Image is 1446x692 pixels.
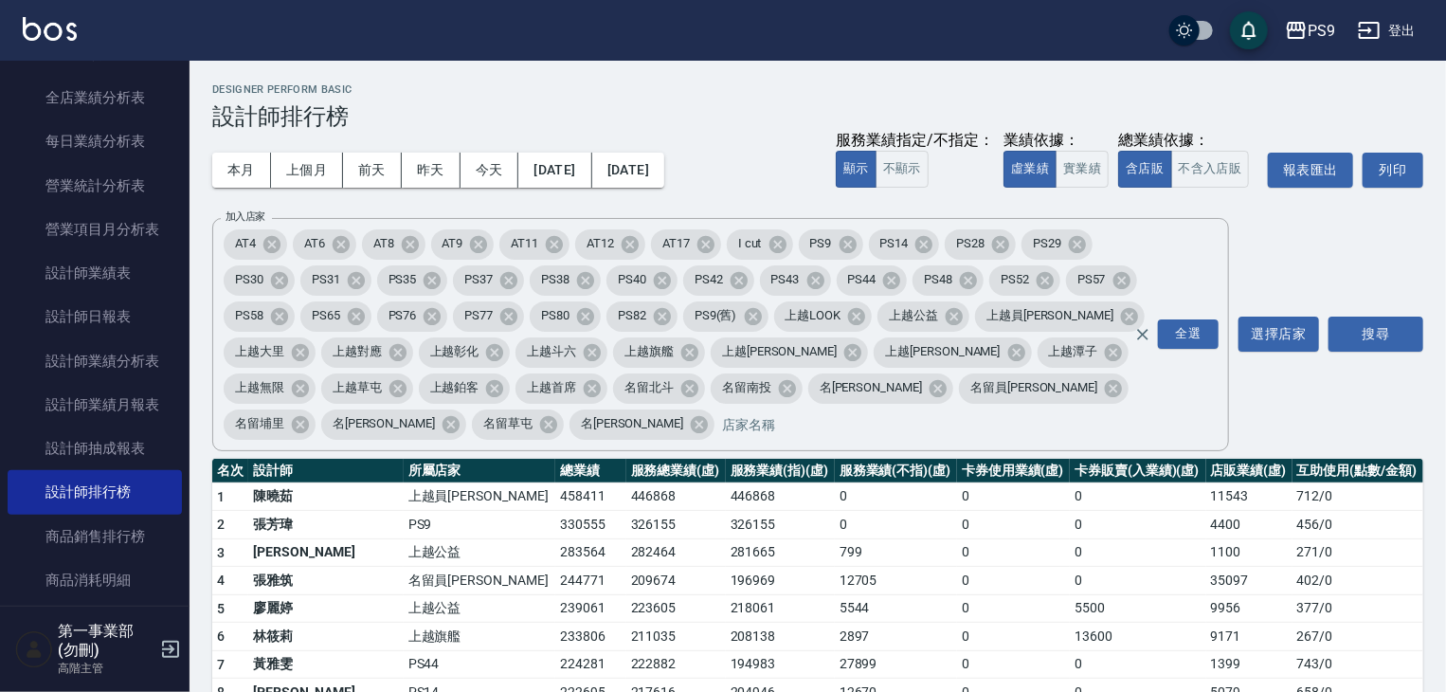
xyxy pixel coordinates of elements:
[1292,594,1423,623] td: 377 / 0
[959,373,1129,404] div: 名留員[PERSON_NAME]
[575,229,645,260] div: AT12
[1268,153,1353,188] button: 報表匯出
[592,153,664,188] button: [DATE]
[530,301,601,332] div: PS80
[1292,459,1423,483] th: 互助使用(點數/金額)
[1070,538,1205,567] td: 0
[1118,151,1171,188] button: 含店販
[717,408,1167,441] input: 店家名稱
[224,414,296,433] span: 名留埔里
[606,270,658,289] span: PS40
[224,342,296,361] span: 上越大里
[836,151,877,188] button: 顯示
[569,414,695,433] span: 名[PERSON_NAME]
[1070,623,1205,651] td: 13600
[874,337,1031,368] div: 上越[PERSON_NAME]
[461,153,519,188] button: 今天
[419,378,491,397] span: 上越鉑客
[343,153,402,188] button: 前天
[212,103,1423,130] h3: 設計師排行榜
[377,301,448,332] div: PS76
[1350,13,1423,48] button: 登出
[1206,567,1292,595] td: 35097
[1292,567,1423,595] td: 402 / 0
[726,650,835,679] td: 194983
[837,270,888,289] span: PS44
[808,378,933,397] span: 名[PERSON_NAME]
[248,567,403,595] td: 張雅筑
[957,459,1070,483] th: 卡券使用業績(虛)
[799,229,863,260] div: PS9
[1070,459,1205,483] th: 卡券販賣(入業績)(虛)
[1158,319,1219,349] div: 全選
[555,650,626,679] td: 224281
[1206,511,1292,539] td: 4400
[626,459,726,483] th: 服務總業績(虛)
[711,373,803,404] div: 名留南投
[913,265,984,296] div: PS48
[515,337,607,368] div: 上越斗六
[224,265,295,296] div: PS30
[835,567,957,595] td: 12705
[1070,483,1205,511] td: 0
[555,459,626,483] th: 總業績
[959,378,1109,397] span: 名留員[PERSON_NAME]
[530,265,601,296] div: PS38
[575,234,625,253] span: AT12
[1070,650,1205,679] td: 0
[1066,265,1137,296] div: PS57
[613,378,685,397] span: 名留北斗
[1171,151,1250,188] button: 不含入店販
[606,306,658,325] span: PS82
[453,265,524,296] div: PS37
[799,234,843,253] span: PS9
[8,251,182,295] a: 設計師業績表
[555,511,626,539] td: 330555
[499,229,569,260] div: AT11
[874,342,1011,361] span: 上越[PERSON_NAME]
[419,373,511,404] div: 上越鉑客
[217,628,225,644] span: 6
[293,229,356,260] div: AT6
[1329,317,1423,352] button: 搜尋
[808,373,953,404] div: 名[PERSON_NAME]
[431,234,475,253] span: AT9
[989,270,1040,289] span: PS52
[989,265,1060,296] div: PS52
[8,383,182,427] a: 設計師業績月報表
[530,306,581,325] span: PS80
[1292,483,1423,511] td: 712 / 0
[1070,567,1205,595] td: 0
[606,265,678,296] div: PS40
[362,229,425,260] div: AT8
[419,342,491,361] span: 上越彰化
[1056,151,1109,188] button: 實業績
[402,153,461,188] button: 昨天
[377,270,428,289] span: PS35
[726,511,835,539] td: 326155
[1238,317,1319,352] button: 選擇店家
[300,301,371,332] div: PS65
[1206,459,1292,483] th: 店販業績(虛)
[321,378,393,397] span: 上越草屯
[726,483,835,511] td: 446868
[404,567,555,595] td: 名留員[PERSON_NAME]
[957,483,1070,511] td: 0
[1206,650,1292,679] td: 1399
[8,208,182,251] a: 營業項目月分析表
[224,337,316,368] div: 上越大里
[15,630,53,668] img: Person
[224,306,275,325] span: PS58
[224,410,316,440] div: 名留埔里
[224,270,275,289] span: PS30
[726,594,835,623] td: 218061
[1363,153,1423,188] button: 列印
[774,306,853,325] span: 上越LOOK
[555,594,626,623] td: 239061
[727,234,773,253] span: I cut
[1292,650,1423,679] td: 743 / 0
[431,229,495,260] div: AT9
[606,301,678,332] div: PS82
[58,622,154,660] h5: 第一事業部 (勿刪)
